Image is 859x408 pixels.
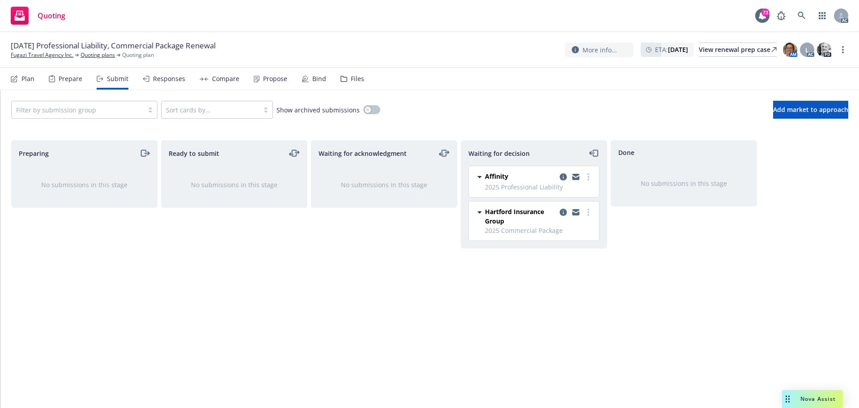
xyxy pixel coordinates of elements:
[583,207,594,218] a: more
[618,148,634,157] span: Done
[326,180,442,189] div: No submissions in this stage
[782,390,843,408] button: Nova Assist
[761,9,770,17] div: 73
[7,3,69,28] a: Quoting
[485,226,594,235] span: 2025 Commercial Package
[485,172,508,181] span: Affinity
[312,75,326,82] div: Bind
[699,43,777,56] div: View renewal prep case
[589,148,600,159] a: moveLeft
[570,172,581,182] a: copy logging email
[773,105,848,114] span: Add market to approach
[169,149,219,158] span: Ready to submit
[583,45,617,55] span: More info...
[782,390,793,408] div: Drag to move
[485,207,556,226] span: Hartford Insurance Group
[153,75,185,82] div: Responses
[263,75,287,82] div: Propose
[805,45,809,55] span: L
[817,43,831,57] img: photo
[838,44,848,55] a: more
[59,75,82,82] div: Prepare
[81,51,115,59] a: Quoting plans
[570,207,581,218] a: copy logging email
[289,148,300,159] a: moveLeftRight
[773,101,848,119] button: Add market to approach
[107,75,128,82] div: Submit
[212,75,239,82] div: Compare
[699,43,777,57] a: View renewal prep case
[122,51,154,59] span: Quoting plan
[558,207,569,218] a: copy logging email
[772,7,790,25] a: Report a Bug
[800,395,836,403] span: Nova Assist
[655,45,688,54] span: ETA :
[485,182,594,192] span: 2025 Professional Liability
[276,105,360,115] span: Show archived submissions
[21,75,34,82] div: Plan
[668,45,688,54] strong: [DATE]
[583,172,594,182] a: more
[38,12,65,19] span: Quoting
[176,180,293,189] div: No submissions in this stage
[783,43,797,57] img: photo
[351,75,364,82] div: Files
[439,148,450,159] a: moveLeftRight
[11,40,216,51] span: [DATE] Professional Liability, Commercial Package Renewal
[468,149,530,158] span: Waiting for decision
[558,172,569,182] a: copy logging email
[319,149,407,158] span: Waiting for acknowledgment
[19,149,49,158] span: Preparing
[565,43,634,57] button: More info...
[625,179,742,188] div: No submissions in this stage
[793,7,811,25] a: Search
[139,148,150,159] a: moveRight
[813,7,831,25] a: Switch app
[11,51,73,59] a: Fugazi Travel Agency Inc.
[26,180,143,189] div: No submissions in this stage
